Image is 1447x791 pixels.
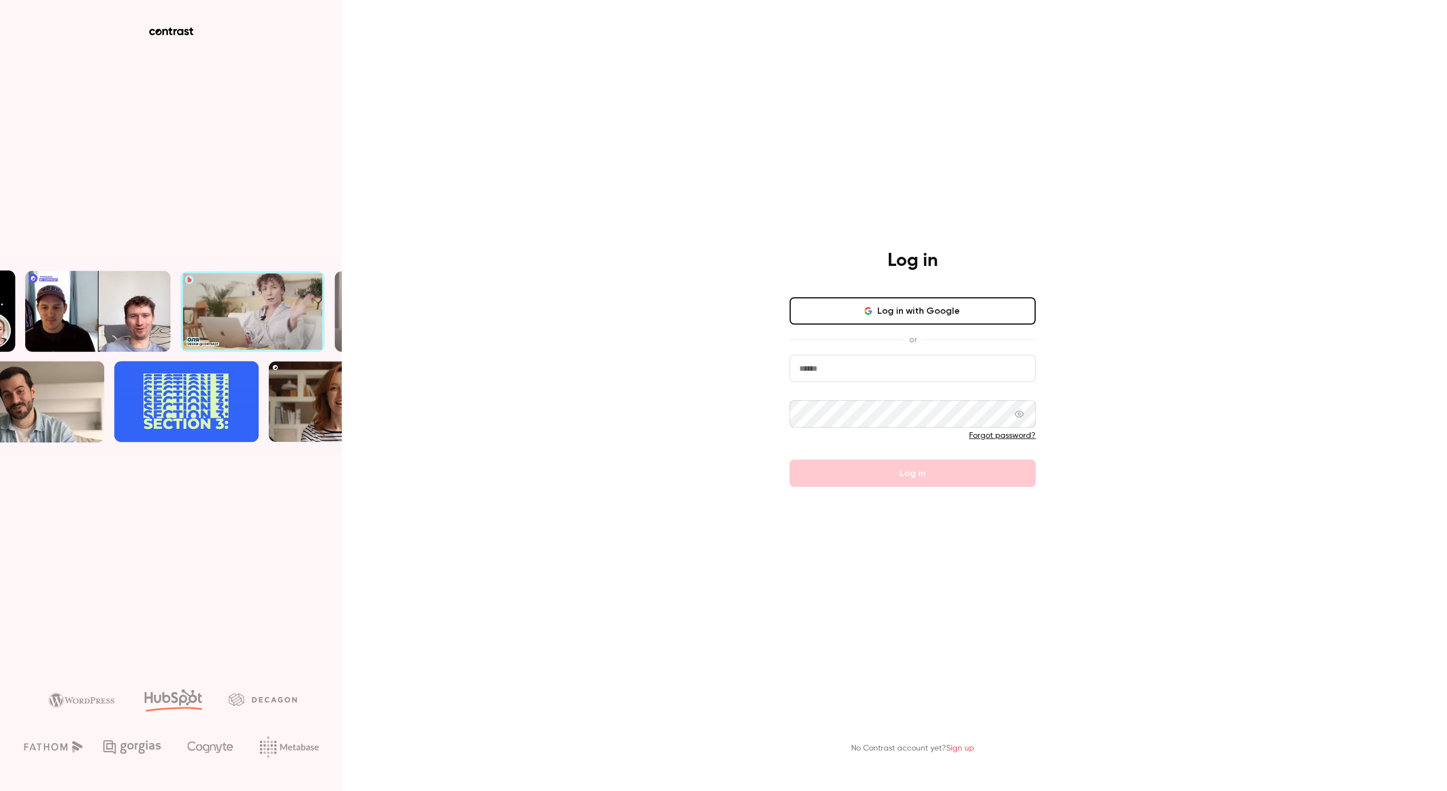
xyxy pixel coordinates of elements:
[969,432,1036,440] a: Forgot password?
[790,297,1036,325] button: Log in with Google
[888,249,938,272] h4: Log in
[851,743,974,755] p: No Contrast account yet?
[946,744,974,752] a: Sign up
[904,334,922,346] span: or
[228,693,297,706] img: decagon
